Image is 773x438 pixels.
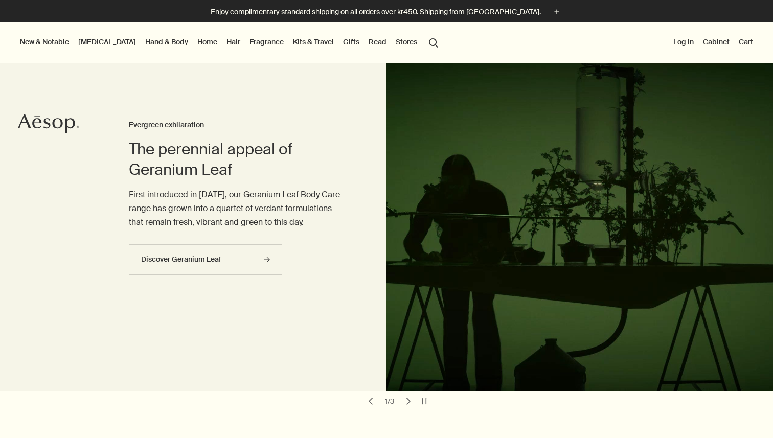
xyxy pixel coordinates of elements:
nav: primary [18,22,443,63]
a: Fragrance [247,35,286,49]
svg: Aesop [18,113,79,134]
nav: supplementary [671,22,755,63]
button: New & Notable [18,35,71,49]
p: Enjoy complimentary standard shipping on all orders over kr450. Shipping from [GEOGRAPHIC_DATA]. [211,7,541,17]
h2: The perennial appeal of Geranium Leaf [129,139,346,180]
button: Stores [394,35,419,49]
h3: Evergreen exhilaration [129,119,346,131]
button: pause [417,394,431,408]
a: Discover Geranium Leaf [129,244,282,275]
button: Open search [424,32,443,52]
a: Hair [224,35,242,49]
a: Gifts [341,35,361,49]
button: Enjoy complimentary standard shipping on all orders over kr450. Shipping from [GEOGRAPHIC_DATA]. [211,6,562,18]
a: Kits & Travel [291,35,336,49]
a: Hand & Body [143,35,190,49]
p: First introduced in [DATE], our Geranium Leaf Body Care range has grown into a quartet of verdant... [129,188,346,229]
a: Home [195,35,219,49]
button: Log in [671,35,696,49]
button: Cart [737,35,755,49]
a: Read [367,35,389,49]
button: previous slide [363,394,378,408]
a: Cabinet [701,35,732,49]
button: next slide [401,394,416,408]
div: 1 / 3 [382,397,397,406]
a: [MEDICAL_DATA] [76,35,138,49]
a: Aesop [18,113,79,136]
